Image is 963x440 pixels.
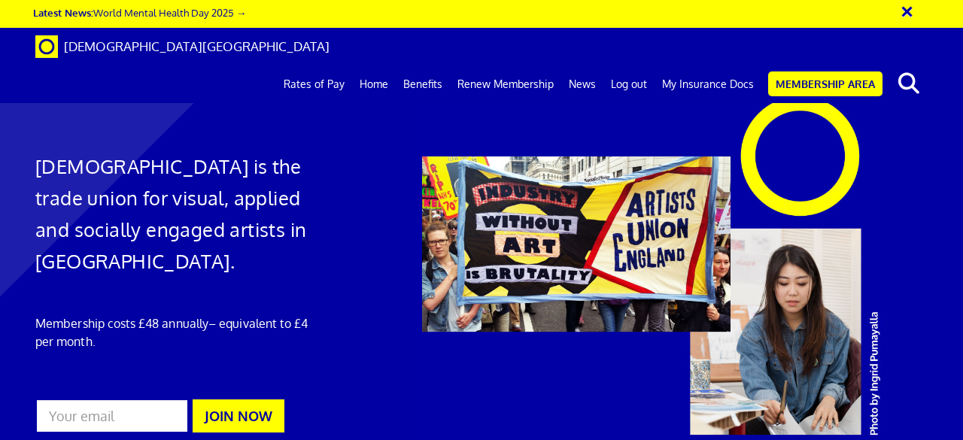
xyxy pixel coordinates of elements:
[655,65,761,103] a: My Insurance Docs
[35,150,317,277] h1: [DEMOGRAPHIC_DATA] is the trade union for visual, applied and socially engaged artists in [GEOGRA...
[35,314,317,350] p: Membership costs £48 annually – equivalent to £4 per month.
[352,65,396,103] a: Home
[64,38,330,54] span: [DEMOGRAPHIC_DATA][GEOGRAPHIC_DATA]
[24,28,341,65] a: Brand [DEMOGRAPHIC_DATA][GEOGRAPHIC_DATA]
[276,65,352,103] a: Rates of Pay
[33,6,93,19] strong: Latest News:
[396,65,450,103] a: Benefits
[603,65,655,103] a: Log out
[33,6,246,19] a: Latest News:World Mental Health Day 2025 →
[768,71,882,96] a: Membership Area
[450,65,561,103] a: Renew Membership
[886,68,931,99] button: search
[561,65,603,103] a: News
[35,399,189,433] input: Your email
[193,399,284,432] button: JOIN NOW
